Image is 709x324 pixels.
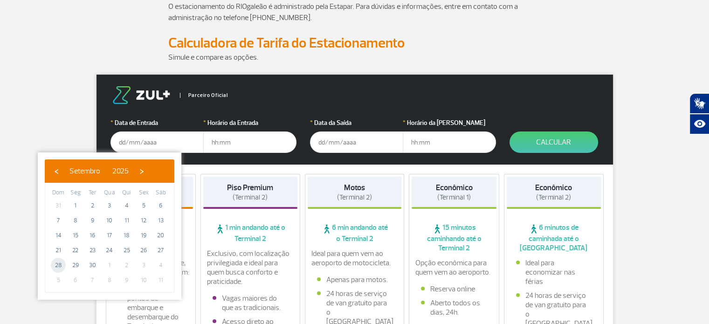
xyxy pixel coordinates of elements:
strong: Econômico [436,183,473,193]
button: ‹ [49,164,63,178]
p: Simule e compare as opções. [168,52,541,63]
span: 2 [119,258,134,273]
li: Aberto todos os dias, 24h. [421,298,487,317]
span: 8 [68,213,83,228]
span: Setembro [69,166,100,176]
strong: Econômico [535,183,572,193]
span: 28 [51,258,66,273]
span: 3 [102,198,117,213]
span: 1 min andando até o Terminal 2 [203,223,297,243]
span: 25 [119,243,134,258]
span: 8 [102,273,117,288]
span: 6 min andando até o Terminal 2 [308,223,402,243]
span: 15 minutos caminhando até o Terminal 2 [412,223,496,253]
button: Abrir tradutor de língua de sinais. [689,93,709,114]
th: weekday [118,188,135,198]
th: weekday [84,188,101,198]
span: 4 [119,198,134,213]
span: 6 minutos de caminhada até o [GEOGRAPHIC_DATA] [507,223,601,253]
input: hh:mm [403,131,496,153]
span: 13 [153,213,168,228]
input: dd/mm/aaaa [110,131,204,153]
span: 1 [102,258,117,273]
li: Ideal para economizar nas férias [516,258,592,286]
th: weekday [50,188,67,198]
span: 6 [153,198,168,213]
input: hh:mm [203,131,296,153]
span: (Terminal 2) [536,193,571,202]
span: 26 [136,243,151,258]
span: 11 [153,273,168,288]
span: 7 [85,273,100,288]
label: Data da Saída [310,118,403,128]
span: 29 [68,258,83,273]
label: Horário da Entrada [203,118,296,128]
th: weekday [67,188,84,198]
span: 18 [119,228,134,243]
button: 2025 [106,164,135,178]
span: 9 [85,213,100,228]
th: weekday [152,188,169,198]
span: 24 [102,243,117,258]
li: Vagas maiores do que as tradicionais. [213,294,288,312]
button: Setembro [63,164,106,178]
button: Calcular [509,131,598,153]
span: 5 [51,273,66,288]
span: 15 [68,228,83,243]
li: Reserva online [421,284,487,294]
input: dd/mm/aaaa [310,131,403,153]
span: 30 [85,258,100,273]
span: 7 [51,213,66,228]
span: 11 [119,213,134,228]
span: 3 [136,258,151,273]
span: 5 [136,198,151,213]
span: 22 [68,243,83,258]
p: Exclusivo, com localização privilegiada e ideal para quem busca conforto e praticidade. [207,249,294,286]
span: Parceiro Oficial [180,93,228,98]
span: 14 [51,228,66,243]
span: (Terminal 1) [437,193,471,202]
span: 6 [68,273,83,288]
span: 1 [68,198,83,213]
li: Apenas para motos. [317,275,392,284]
th: weekday [135,188,152,198]
button: › [135,164,149,178]
span: 23 [85,243,100,258]
span: (Terminal 2) [233,193,268,202]
bs-datepicker-container: calendar [38,152,181,300]
div: Plugin de acessibilidade da Hand Talk. [689,93,709,134]
h2: Calculadora de Tarifa do Estacionamento [168,34,541,52]
label: Data de Entrada [110,118,204,128]
strong: Motos [344,183,365,193]
span: 17 [102,228,117,243]
span: 20 [153,228,168,243]
span: 12 [136,213,151,228]
button: Abrir recursos assistivos. [689,114,709,134]
p: Ideal para quem vem ao aeroporto de motocicleta. [311,249,398,268]
span: 31 [51,198,66,213]
span: 21 [51,243,66,258]
span: (Terminal 2) [337,193,372,202]
span: 27 [153,243,168,258]
p: O estacionamento do RIOgaleão é administrado pela Estapar. Para dúvidas e informações, entre em c... [168,1,541,23]
span: 10 [102,213,117,228]
span: 10 [136,273,151,288]
span: 19 [136,228,151,243]
label: Horário da [PERSON_NAME] [403,118,496,128]
span: 16 [85,228,100,243]
span: 9 [119,273,134,288]
span: 4 [153,258,168,273]
strong: Piso Premium [227,183,273,193]
bs-datepicker-navigation-view: ​ ​ ​ [49,165,149,174]
img: logo-zul.png [110,86,172,104]
span: 2 [85,198,100,213]
p: Opção econômica para quem vem ao aeroporto. [415,258,493,277]
span: 2025 [112,166,129,176]
th: weekday [101,188,118,198]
